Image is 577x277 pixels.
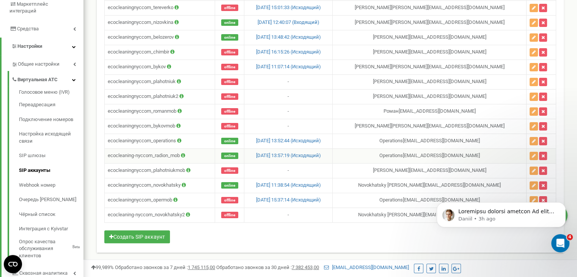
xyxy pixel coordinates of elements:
[105,74,215,89] td: ecocleaningnyccom_plahotniuk
[333,148,527,163] td: Operations [EMAIL_ADDRESS][DOMAIN_NAME]
[333,178,527,193] td: Novokhatsky [PERSON_NAME] [EMAIL_ADDRESS][DOMAIN_NAME]
[105,193,215,208] td: ecocleaningnyccom_opermob
[221,167,238,174] span: offline
[19,112,83,127] a: Подключение номеров
[324,264,409,270] a: [EMAIL_ADDRESS][DOMAIN_NAME]
[19,163,83,178] a: SIP аккаунты
[105,45,215,60] td: ecocleaningnyccom_chimbir
[105,60,215,74] td: ecocleaningnyccom_bykov
[221,197,238,203] span: offline
[105,163,215,178] td: ecocleaningnyccom_plahotniukmob
[333,163,527,178] td: [PERSON_NAME] [EMAIL_ADDRESS][DOMAIN_NAME]
[19,178,83,193] a: Webhook номер
[17,26,39,31] span: Средства
[333,134,527,148] td: Operations [EMAIL_ADDRESS][DOMAIN_NAME]
[19,148,83,163] a: SIP шлюзы
[105,30,215,45] td: ecocleaningnyccom_belozerov
[425,186,577,257] iframe: Intercom notifications message
[216,264,319,270] span: Обработано звонков за 30 дней :
[19,98,83,112] a: Переадресация
[333,15,527,30] td: [PERSON_NAME] [PERSON_NAME][EMAIL_ADDRESS][DOMAIN_NAME]
[105,89,215,104] td: ecocleaningnyccom_plahotniuk2
[244,163,333,178] td: -
[333,119,527,134] td: [PERSON_NAME] [PERSON_NAME][EMAIL_ADDRESS][DOMAIN_NAME]
[244,208,333,222] td: -
[333,60,527,74] td: [PERSON_NAME] [PERSON_NAME][EMAIL_ADDRESS][DOMAIN_NAME]
[105,178,215,193] td: ecocleaningnyccom_novokhatsky
[19,207,83,222] a: Чёрный список
[221,123,238,129] span: offline
[333,208,527,222] td: Novokhatsky [PERSON_NAME] [EMAIL_ADDRESS][DOMAIN_NAME]
[256,34,321,40] a: [DATE] 13:48:42 (Исходящий)
[105,15,215,30] td: ecocleaningnyccom_nizovkina
[11,71,83,87] a: Виртуальная АТС
[91,264,114,270] span: 99,989%
[19,222,83,236] a: Интеграция с Kyivstar
[244,89,333,104] td: -
[333,30,527,45] td: [PERSON_NAME] [EMAIL_ADDRESS][DOMAIN_NAME]
[256,5,321,10] a: [DATE] 15:01:33 (Исходящий)
[105,134,215,148] td: ecocleaningnyccom_operations
[256,153,321,158] a: [DATE] 13:57:19 (Исходящий)
[19,89,83,98] a: Голосовое меню (IVR)
[4,255,22,273] button: Open CMP widget
[221,19,238,26] span: online
[17,43,42,49] span: Настройки
[244,104,333,119] td: -
[221,79,238,85] span: offline
[256,64,321,69] a: [DATE] 11:07:14 (Исходящий)
[333,193,527,208] td: Operations [EMAIL_ADDRESS][DOMAIN_NAME]
[19,236,83,260] a: Опрос качества обслуживания клиентовBeta
[19,127,83,148] a: Настройка исходящей связи
[292,264,319,270] u: 7 382 453,00
[11,55,83,71] a: Общие настройки
[221,64,238,70] span: offline
[221,93,238,100] span: offline
[221,153,238,159] span: online
[221,138,238,144] span: online
[256,49,321,55] a: [DATE] 16:15:26 (Исходящий)
[17,76,58,83] span: Виртуальная АТС
[333,74,527,89] td: [PERSON_NAME] [EMAIL_ADDRESS][DOMAIN_NAME]
[221,212,238,218] span: offline
[256,197,321,203] a: [DATE] 15:37:14 (Исходящий)
[244,74,333,89] td: -
[221,108,238,115] span: offline
[104,230,170,243] button: Создать SIP аккаунт
[9,1,48,14] span: Маркетплейс интеграций
[105,104,215,119] td: ecocleaningnyccom_romanmob
[221,5,238,11] span: offline
[19,270,68,277] span: Сквозная аналитика
[333,0,527,15] td: [PERSON_NAME] [PERSON_NAME][EMAIL_ADDRESS][DOMAIN_NAME]
[105,148,215,163] td: ecocleaning-nyccom_radion_mob
[221,182,238,189] span: online
[115,264,215,270] span: Обработано звонков за 7 дней :
[258,19,319,25] a: [DATE] 12:40:07 (Входящий)
[567,234,573,240] span: 4
[244,119,333,134] td: -
[256,182,321,188] a: [DATE] 11:38:54 (Исходящий)
[188,264,215,270] u: 1 745 115,00
[333,89,527,104] td: [PERSON_NAME] [EMAIL_ADDRESS][DOMAIN_NAME]
[18,61,60,68] span: Общие настройки
[2,38,83,55] a: Настройки
[221,49,238,55] span: offline
[105,0,215,15] td: ecocleaningnyccom_tereverko
[333,45,527,60] td: [PERSON_NAME] [EMAIL_ADDRESS][DOMAIN_NAME]
[221,34,238,41] span: online
[105,119,215,134] td: ecocleaningnyccom_bykovmob
[256,138,321,143] a: [DATE] 13:52:44 (Исходящий)
[551,234,569,252] iframe: Intercom live chat
[105,208,215,222] td: ecocleaning-nyccom_novokhatsky2
[333,104,527,119] td: Роман [EMAIL_ADDRESS][DOMAIN_NAME]
[19,192,83,207] a: Очередь [PERSON_NAME]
